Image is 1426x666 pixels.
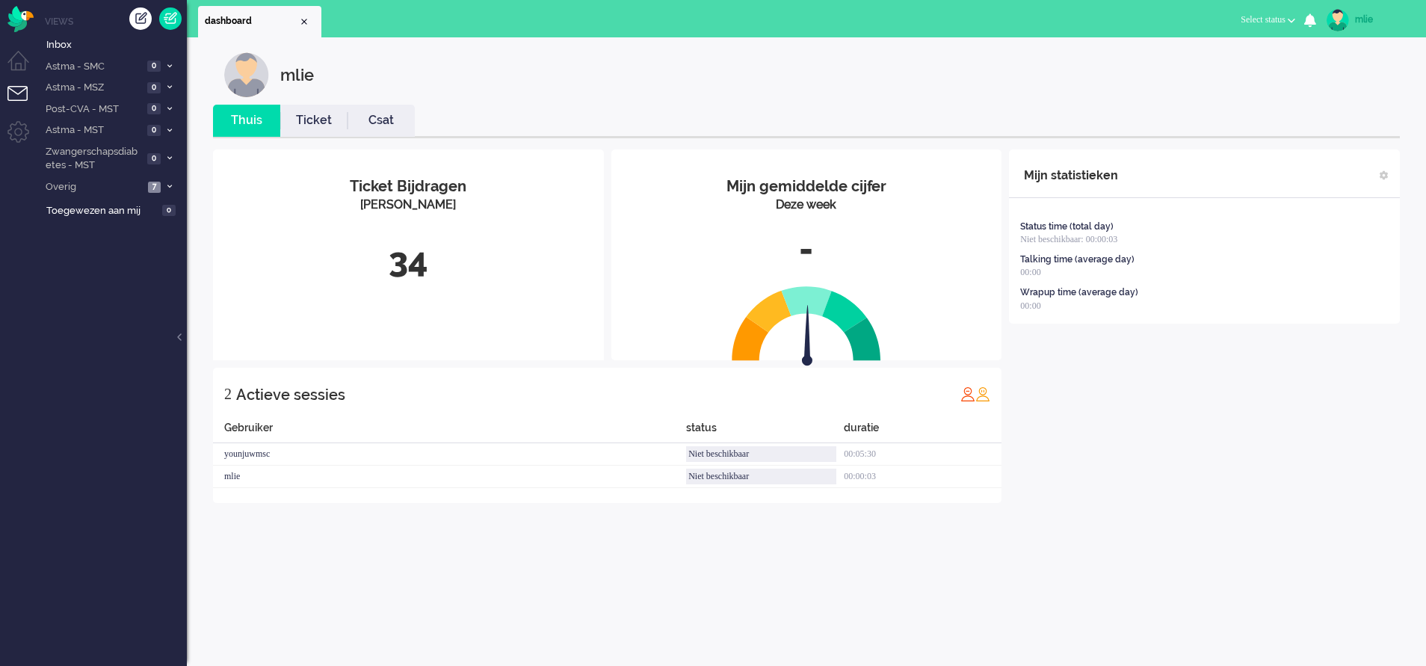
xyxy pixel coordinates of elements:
span: 7 [148,182,161,193]
img: arrow.svg [775,305,839,369]
img: profile_orange.svg [975,386,990,401]
img: avatar [1327,9,1349,31]
li: Thuis [213,105,280,137]
div: younjuwmsc [213,443,686,466]
img: customer.svg [224,52,269,97]
a: Thuis [213,112,280,129]
span: 0 [147,153,161,164]
button: Select status [1232,9,1304,31]
span: 00:00 [1020,267,1040,277]
div: - [623,225,991,274]
div: 2 [224,379,232,409]
li: Ticket [280,105,348,137]
div: Mijn gemiddelde cijfer [623,176,991,197]
span: Zwangerschapsdiabetes - MST [43,145,143,173]
div: Ticket Bijdragen [224,176,593,197]
li: Dashboard menu [7,51,41,84]
div: Status time (total day) [1020,221,1114,233]
div: Deze week [623,197,991,214]
a: Inbox [43,36,187,52]
a: Omnidesk [7,10,34,21]
div: Niet beschikbaar [686,446,836,462]
div: Talking time (average day) [1020,253,1135,266]
div: status [686,420,844,443]
span: Select status [1241,14,1285,25]
div: duratie [844,420,1001,443]
span: Astma - MSZ [43,81,143,95]
span: Overig [43,180,143,194]
li: Views [45,15,187,28]
a: Ticket [280,112,348,129]
a: Csat [348,112,415,129]
div: mlie [280,52,314,97]
span: 0 [147,61,161,72]
a: Toegewezen aan mij 0 [43,202,187,218]
div: mlie [1355,12,1411,27]
span: Inbox [46,38,187,52]
a: Quick Ticket [159,7,182,30]
img: profile_red.svg [960,386,975,401]
div: 00:05:30 [844,443,1001,466]
li: Tickets menu [7,86,41,120]
span: 0 [147,82,161,93]
div: Actieve sessies [236,380,345,410]
div: Niet beschikbaar [686,469,836,484]
div: Wrapup time (average day) [1020,286,1138,299]
li: Dashboard [198,6,321,37]
span: 0 [162,205,176,216]
div: 34 [224,236,593,286]
li: Select status [1232,4,1304,37]
a: mlie [1324,9,1411,31]
li: Csat [348,105,415,137]
span: 0 [147,125,161,136]
div: Close tab [298,16,310,28]
span: Astma - SMC [43,60,143,74]
span: 0 [147,103,161,114]
span: Astma - MST [43,123,143,138]
span: 00:00 [1020,300,1040,311]
div: Creëer ticket [129,7,152,30]
span: Niet beschikbaar: 00:00:03 [1020,234,1117,244]
li: Admin menu [7,121,41,155]
div: 00:00:03 [844,466,1001,488]
div: Gebruiker [213,420,686,443]
img: flow_omnibird.svg [7,6,34,32]
img: semi_circle.svg [732,286,881,361]
div: mlie [213,466,686,488]
span: dashboard [205,15,298,28]
div: Mijn statistieken [1024,161,1118,191]
span: Post-CVA - MST [43,102,143,117]
span: Toegewezen aan mij [46,204,158,218]
div: [PERSON_NAME] [224,197,593,214]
